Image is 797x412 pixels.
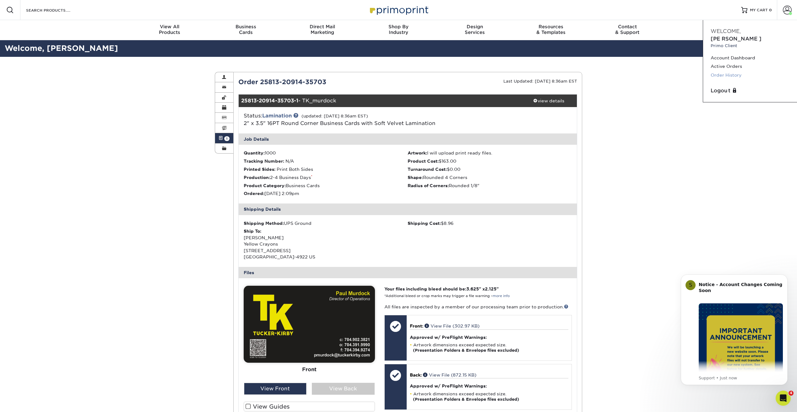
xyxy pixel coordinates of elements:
div: Files [239,267,577,278]
span: Resources [513,24,589,30]
h4: Approved w/ PreFlight Warnings: [410,383,568,388]
span: MY CART [750,8,768,13]
strong: Printed Sides: [244,167,275,172]
strong: Radius of Corners: [408,183,449,188]
span: 4 [789,391,794,396]
a: Shop ByIndustry [361,20,437,40]
a: BusinessCards [208,20,284,40]
div: $8.96 [408,220,572,226]
a: Resources& Templates [513,20,589,40]
strong: Artwork: [408,150,427,155]
div: Shipping Details [239,203,577,215]
div: Industry [361,24,437,35]
li: Business Cards [244,182,408,189]
span: 0 [769,8,772,12]
strong: Shipping Cost: [408,221,441,226]
li: Artwork dimensions exceed expected size. [410,391,568,402]
strong: 25813-20914-35703-1 [241,98,298,104]
span: Contact [589,24,665,30]
span: [PERSON_NAME] [711,36,762,42]
span: Business [208,24,284,30]
strong: Shape: [408,175,423,180]
a: Order History [711,71,789,79]
input: SEARCH PRODUCTS..... [25,6,87,14]
a: 2" x 3.5" 16PT Round Corner Business Cards with Soft Velvet Lamination [244,120,436,126]
strong: Quantity: [244,150,265,155]
li: [DATE] 2:09pm [244,190,408,197]
a: View File (302.97 KB) [425,323,480,328]
div: Services [436,24,513,35]
a: view details [520,95,577,107]
div: - TK_murdock [239,95,521,107]
div: Front [244,363,375,377]
a: Logout [711,87,789,95]
small: Last Updated: [DATE] 8:36am EST [503,79,577,84]
div: [PERSON_NAME] Yellow Crayons [STREET_ADDRESS] [GEOGRAPHIC_DATA]-4922 US [244,228,408,260]
strong: Your files including bleed should be: " x " [384,286,499,291]
strong: Tracking Number: [244,159,284,164]
small: (updated: [DATE] 8:36am EST) [301,114,368,118]
a: Direct MailMarketing [284,20,361,40]
li: Rounded 1/8" [408,182,572,189]
div: Marketing [284,24,361,35]
a: Contact& Support [589,20,665,40]
a: Account Dashboard [711,54,789,62]
span: View All [132,24,208,30]
strong: Turnaround Cost: [408,167,447,172]
div: View Front [244,383,307,395]
a: DesignServices [436,20,513,40]
p: All files are inspected by a member of our processing team prior to production. [384,304,572,310]
span: Welcome, [711,28,741,34]
img: Primoprint [367,3,430,17]
div: View Back [312,383,375,395]
a: 1 [215,133,233,143]
iframe: Intercom live chat [776,391,791,406]
span: Back: [410,372,422,377]
strong: Production: [244,175,270,180]
span: Design [436,24,513,30]
h4: Approved w/ PreFlight Warnings: [410,335,568,340]
a: Active Orders [711,62,789,71]
li: $0.00 [408,166,572,172]
div: Order 25813-20914-35703 [234,77,408,87]
a: View AllProducts [132,20,208,40]
strong: Ordered: [244,191,264,196]
li: Rounded 4 Corners [408,174,572,181]
a: more info [493,294,510,298]
span: Front: [410,323,423,328]
span: 1 [224,136,230,141]
strong: (Presentation Folders & Envelope files excluded) [413,397,519,402]
div: Products [132,24,208,35]
strong: Product Category: [244,183,286,188]
div: UPS Ground [244,220,408,226]
span: Shop By [361,24,437,30]
li: $163.00 [408,158,572,164]
li: 2-4 Business Days [244,174,408,181]
small: Primo Client [711,43,789,49]
a: Lamination [262,113,292,119]
div: & Support [589,24,665,35]
strong: Ship To: [244,229,261,234]
span: N/A [285,159,294,164]
iframe: Intercom notifications message [671,265,797,395]
div: Status: [239,112,464,127]
div: view details [520,98,577,104]
div: & Templates [513,24,589,35]
strong: (Presentation Folders & Envelope files excluded) [413,348,519,353]
label: View Guides [244,402,375,411]
span: Print Both Sides [277,167,313,172]
li: Artwork dimensions exceed expected size. [410,342,568,353]
strong: Product Cost: [408,159,439,164]
strong: Shipping Method: [244,221,284,226]
div: Cards [208,24,284,35]
a: View File (872.15 KB) [423,372,476,377]
small: *Additional bleed or crop marks may trigger a file warning – [384,294,510,298]
iframe: Google Customer Reviews [2,393,53,410]
li: I will upload print ready files. [408,150,572,156]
